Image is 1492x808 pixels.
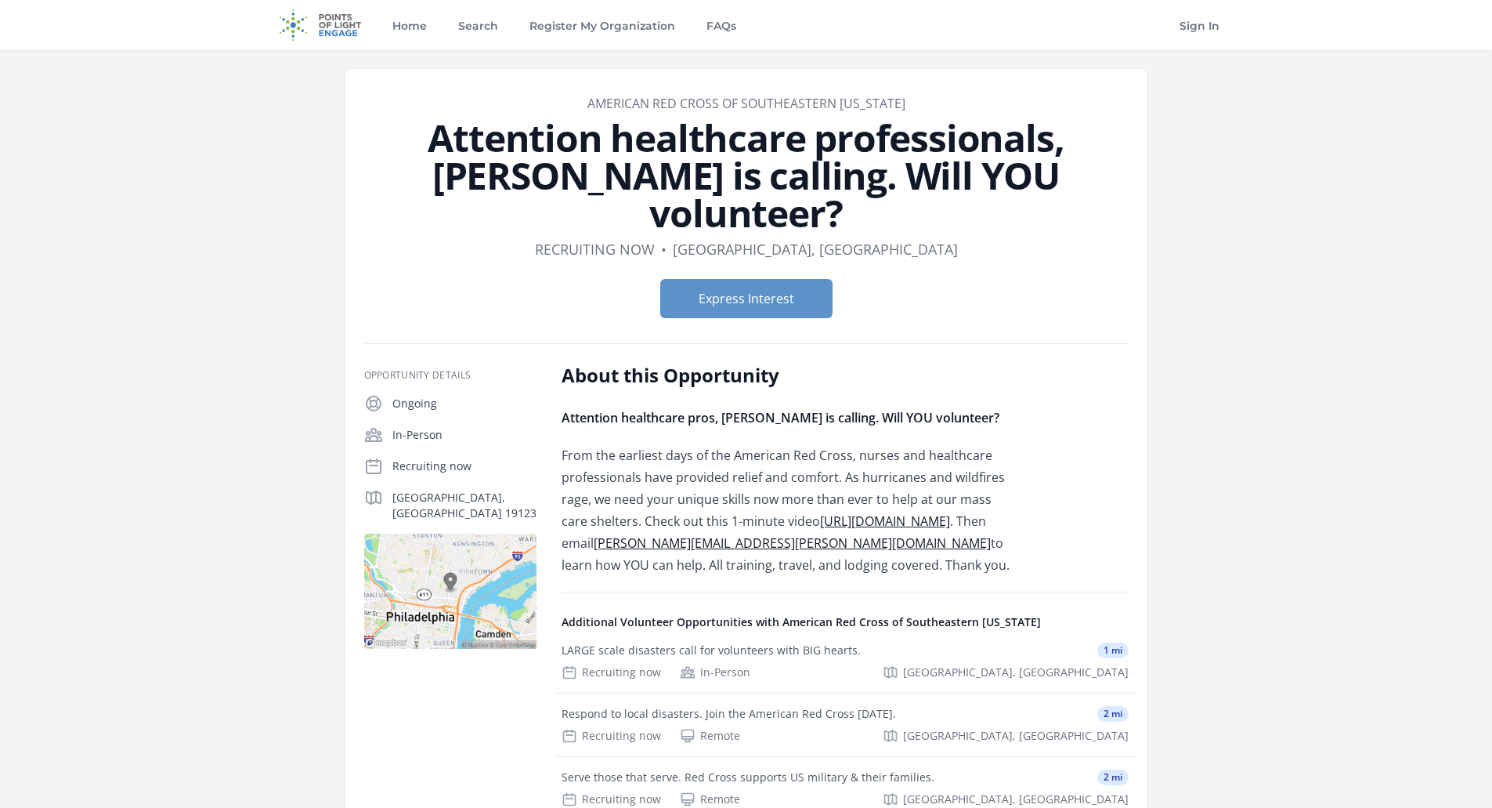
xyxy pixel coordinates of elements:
[562,770,934,785] div: Serve those that serve. Red Cross supports US military & their families.
[535,238,655,260] dd: Recruiting now
[661,238,667,260] div: •
[680,665,750,680] div: In-Person
[562,643,861,658] div: LARGE scale disasters call for volunteers with BIG hearts.
[680,728,740,744] div: Remote
[673,238,958,260] dd: [GEOGRAPHIC_DATA], [GEOGRAPHIC_DATA]
[1097,643,1129,658] span: 1 mi
[1097,706,1129,722] span: 2 mi
[555,630,1135,693] a: LARGE scale disasters call for volunteers with BIG hearts. 1 mi Recruiting now In-Person [GEOGRAP...
[903,728,1129,744] span: [GEOGRAPHIC_DATA], [GEOGRAPHIC_DATA]
[882,409,999,426] strong: Will YOU volunteer?
[364,534,536,649] img: Map
[680,792,740,807] div: Remote
[562,792,661,807] div: Recruiting now
[903,665,1129,680] span: [GEOGRAPHIC_DATA], [GEOGRAPHIC_DATA]
[562,665,661,680] div: Recruiting now
[587,95,905,112] a: American Red Cross of Southeastern [US_STATE]
[562,363,1020,388] h2: About this Opportunity
[562,614,1129,630] h4: Additional Volunteer Opportunities with American Red Cross of Southeastern [US_STATE]
[562,728,661,744] div: Recruiting now
[392,427,536,443] p: In-Person
[392,490,536,521] p: [GEOGRAPHIC_DATA], [GEOGRAPHIC_DATA] 19123
[660,279,833,318] button: Express Interest
[903,792,1129,807] span: [GEOGRAPHIC_DATA], [GEOGRAPHIC_DATA]
[364,369,536,382] h3: Opportunity Details
[392,396,536,411] p: Ongoing
[392,458,536,474] p: Recruiting now
[820,513,950,530] a: [URL][DOMAIN_NAME]
[555,694,1135,756] a: Respond to local disasters. Join the American Red Cross [DATE]. 2 mi Recruiting now Remote [GEOGR...
[562,444,1020,576] p: From the earliest days of the American Red Cross, nurses and healthcare professionals have provid...
[1097,770,1129,785] span: 2 mi
[364,119,1129,232] h1: Attention healthcare professionals, [PERSON_NAME] is calling. Will YOU volunteer?
[594,534,991,552] a: [PERSON_NAME][EMAIL_ADDRESS][PERSON_NAME][DOMAIN_NAME]
[562,706,896,722] div: Respond to local disasters. Join the American Red Cross [DATE].
[562,409,879,426] strong: Attention healthcare pros, [PERSON_NAME] is calling.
